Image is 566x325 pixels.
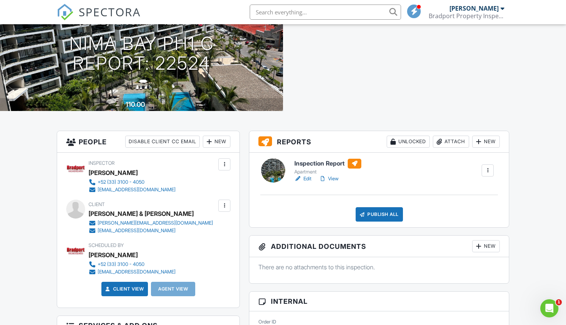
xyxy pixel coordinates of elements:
div: Publish All [356,207,403,222]
h3: [DATE] 12:00 pm - 12:30 pm [79,16,204,27]
div: New [472,240,500,252]
a: [EMAIL_ADDRESS][DOMAIN_NAME] [89,227,213,234]
a: +52 (33) 3100 - 4050 [89,178,176,186]
span: Scheduled By [89,242,124,248]
a: SPECTORA [57,10,141,26]
div: +52 (33) 3100 - 4050 [98,261,145,267]
img: The Best Home Inspection Software - Spectora [57,4,73,20]
div: [PERSON_NAME] [89,249,138,261]
div: Disable Client CC Email [125,136,200,148]
div: [PERSON_NAME] [449,5,499,12]
h6: Inspection Report [294,159,361,169]
div: [PERSON_NAME] & [PERSON_NAME] [89,208,194,219]
h3: Additional Documents [249,236,509,257]
span: m² [146,102,152,108]
div: +52 (33) 3100 - 4050 [98,179,145,185]
span: SPECTORA [79,4,141,20]
input: Search everything... [250,5,401,20]
div: Attach [433,136,469,148]
a: [PERSON_NAME][EMAIL_ADDRESS][DOMAIN_NAME] [89,219,213,227]
div: New [472,136,500,148]
div: Unlocked [387,136,430,148]
div: Apartment [294,169,361,175]
span: Client [89,202,105,207]
div: Bradport Property Inspection [429,12,504,20]
a: Inspection Report Apartment [294,159,361,175]
div: [PERSON_NAME][EMAIL_ADDRESS][DOMAIN_NAME] [98,220,213,226]
p: There are no attachments to this inspection. [258,263,500,271]
div: [EMAIL_ADDRESS][DOMAIN_NAME] [98,228,176,234]
a: +52 (33) 3100 - 4050 [89,261,176,268]
span: 1 [556,299,562,305]
a: [EMAIL_ADDRESS][DOMAIN_NAME] [89,186,176,194]
iframe: Intercom live chat [540,299,558,317]
div: [EMAIL_ADDRESS][DOMAIN_NAME] [98,187,176,193]
span: Inspector [89,160,115,166]
a: Edit [294,175,311,183]
div: [PERSON_NAME] [89,167,138,178]
h3: Internal [249,292,509,311]
div: New [203,136,230,148]
h1: Nima Bay PH1 C Report: 22524 [69,34,214,74]
a: Client View [104,285,144,293]
div: 110.00 [126,100,145,108]
a: [EMAIL_ADDRESS][DOMAIN_NAME] [89,268,176,276]
a: View [319,175,339,183]
h3: People [57,131,240,153]
h3: Reports [249,131,509,153]
div: [EMAIL_ADDRESS][DOMAIN_NAME] [98,269,176,275]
